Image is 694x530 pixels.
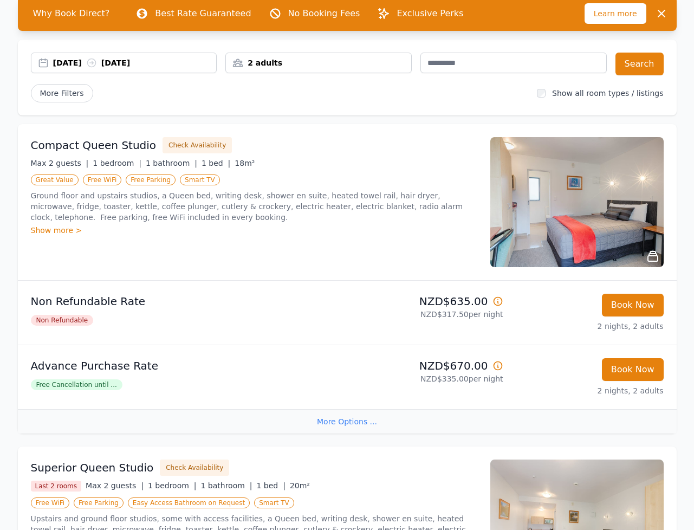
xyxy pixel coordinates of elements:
[552,89,663,98] label: Show all room types / listings
[257,481,286,490] span: 1 bed |
[163,137,232,153] button: Check Availability
[352,373,503,384] p: NZD$335.00 per night
[93,159,141,167] span: 1 bedroom |
[235,159,255,167] span: 18m²
[31,358,343,373] p: Advance Purchase Rate
[31,159,89,167] span: Max 2 guests |
[352,309,503,320] p: NZD$317.50 per night
[200,481,252,490] span: 1 bathroom |
[146,159,197,167] span: 1 bathroom |
[31,225,477,236] div: Show more >
[128,497,250,508] span: Easy Access Bathroom on Request
[148,481,197,490] span: 1 bedroom |
[24,3,119,24] span: Why Book Direct?
[288,7,360,20] p: No Booking Fees
[31,315,94,326] span: Non Refundable
[615,53,664,75] button: Search
[352,294,503,309] p: NZD$635.00
[31,190,477,223] p: Ground floor and upstairs studios, a Queen bed, writing desk, shower en suite, heated towel rail,...
[31,84,93,102] span: More Filters
[160,460,229,476] button: Check Availability
[31,497,70,508] span: Free WiFi
[83,174,122,185] span: Free WiFi
[602,294,664,316] button: Book Now
[202,159,230,167] span: 1 bed |
[31,294,343,309] p: Non Refundable Rate
[53,57,217,68] div: [DATE] [DATE]
[397,7,463,20] p: Exclusive Perks
[31,379,122,390] span: Free Cancellation until ...
[74,497,124,508] span: Free Parking
[31,138,157,153] h3: Compact Queen Studio
[180,174,220,185] span: Smart TV
[512,321,664,332] p: 2 nights, 2 adults
[602,358,664,381] button: Book Now
[155,7,251,20] p: Best Rate Guaranteed
[31,481,82,492] span: Last 2 rooms
[226,57,411,68] div: 2 adults
[18,409,677,434] div: More Options ...
[126,174,176,185] span: Free Parking
[254,497,294,508] span: Smart TV
[585,3,646,24] span: Learn more
[31,460,154,475] h3: Superior Queen Studio
[352,358,503,373] p: NZD$670.00
[31,174,79,185] span: Great Value
[512,385,664,396] p: 2 nights, 2 adults
[290,481,310,490] span: 20m²
[86,481,144,490] span: Max 2 guests |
